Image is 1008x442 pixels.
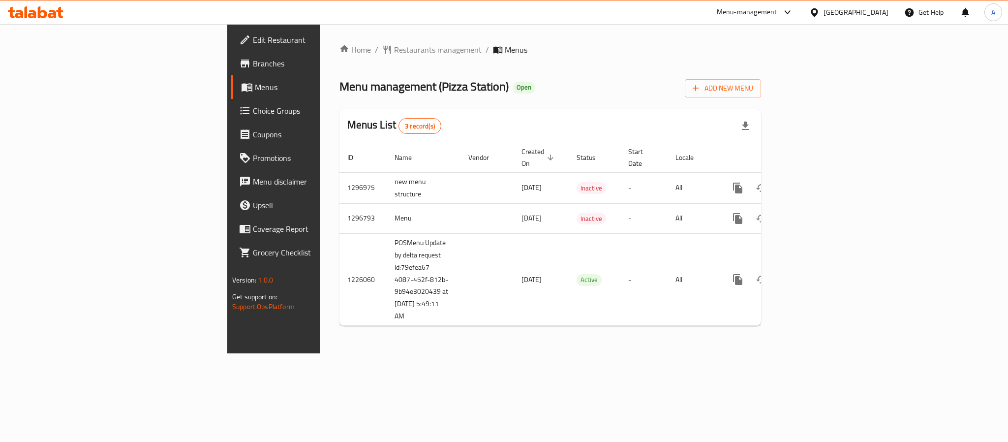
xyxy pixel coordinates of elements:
td: All [668,172,718,203]
a: Coverage Report [231,217,396,241]
span: Name [395,152,425,163]
td: POSMenu Update by delta request Id:79efea67-4087-452f-812b-9b94e3020439 at [DATE] 5:49:11 AM [387,233,460,326]
span: Promotions [253,152,388,164]
td: All [668,203,718,233]
button: Change Status [750,176,773,200]
a: Menus [231,75,396,99]
td: Menu [387,203,460,233]
a: Edit Restaurant [231,28,396,52]
div: [GEOGRAPHIC_DATA] [824,7,888,18]
span: ID [347,152,366,163]
span: Branches [253,58,388,69]
a: Menu disclaimer [231,170,396,193]
th: Actions [718,143,828,173]
a: Grocery Checklist [231,241,396,264]
td: - [620,233,668,326]
span: Locale [675,152,706,163]
button: Add New Menu [685,79,761,97]
span: Start Date [628,146,656,169]
span: Version: [232,274,256,286]
td: All [668,233,718,326]
span: Upsell [253,199,388,211]
span: Restaurants management [394,44,482,56]
span: Menu management ( Pizza Station ) [339,75,509,97]
a: Branches [231,52,396,75]
span: 3 record(s) [399,122,441,131]
span: Grocery Checklist [253,247,388,258]
div: Open [513,82,535,94]
a: Upsell [231,193,396,217]
button: Change Status [750,207,773,230]
span: Edit Restaurant [253,34,388,46]
span: Menu disclaimer [253,176,388,188]
button: more [726,176,750,200]
div: Total records count [398,118,441,134]
span: 1.0.0 [258,274,273,286]
span: Menus [255,81,388,93]
span: Vendor [468,152,502,163]
button: more [726,268,750,291]
a: Choice Groups [231,99,396,123]
span: [DATE] [521,181,542,194]
span: Choice Groups [253,105,388,117]
div: Menu-management [717,6,777,18]
h2: Menus List [347,118,441,134]
a: Coupons [231,123,396,146]
span: Menus [505,44,527,56]
a: Promotions [231,146,396,170]
td: - [620,203,668,233]
span: Active [577,274,602,285]
div: Export file [733,114,757,138]
button: more [726,207,750,230]
div: Active [577,274,602,286]
span: A [991,7,995,18]
td: - [620,172,668,203]
span: [DATE] [521,212,542,224]
span: [DATE] [521,273,542,286]
span: Coupons [253,128,388,140]
button: Change Status [750,268,773,291]
span: Add New Menu [693,82,753,95]
span: Created On [521,146,557,169]
td: new menu structure [387,172,460,203]
a: Support.OpsPlatform [232,300,295,313]
li: / [486,44,489,56]
span: Inactive [577,213,606,224]
nav: breadcrumb [339,44,761,56]
span: Get support on: [232,290,277,303]
span: Coverage Report [253,223,388,235]
span: Inactive [577,183,606,194]
a: Restaurants management [382,44,482,56]
span: Open [513,83,535,92]
table: enhanced table [339,143,828,326]
div: Inactive [577,213,606,224]
span: Status [577,152,609,163]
